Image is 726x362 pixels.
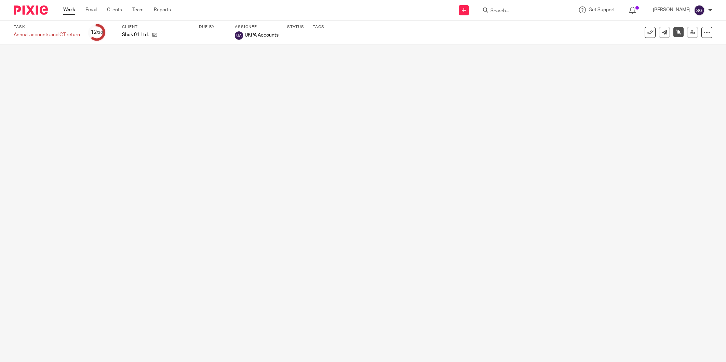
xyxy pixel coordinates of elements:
label: Tags [313,24,324,30]
small: /20 [97,31,103,34]
img: Pixie [14,5,48,15]
img: svg%3E [694,5,705,16]
p: Shuk 01 Ltd. [122,31,149,38]
a: Reports [154,6,171,13]
a: Team [132,6,144,13]
a: Email [85,6,97,13]
span: Get Support [589,8,615,12]
img: UKPA Accounts [235,31,243,40]
a: Work [63,6,75,13]
span: UKPA Accounts [245,32,279,39]
div: Annual accounts and CT return [14,31,80,38]
label: Task [14,24,80,30]
input: Search [490,8,551,14]
label: Assignee [235,24,279,30]
label: Client [122,24,190,30]
p: [PERSON_NAME] [653,6,690,13]
div: 12 [91,28,103,36]
label: Due by [199,24,226,30]
a: Clients [107,6,122,13]
label: Status [287,24,304,30]
i: Open client page [152,32,157,37]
